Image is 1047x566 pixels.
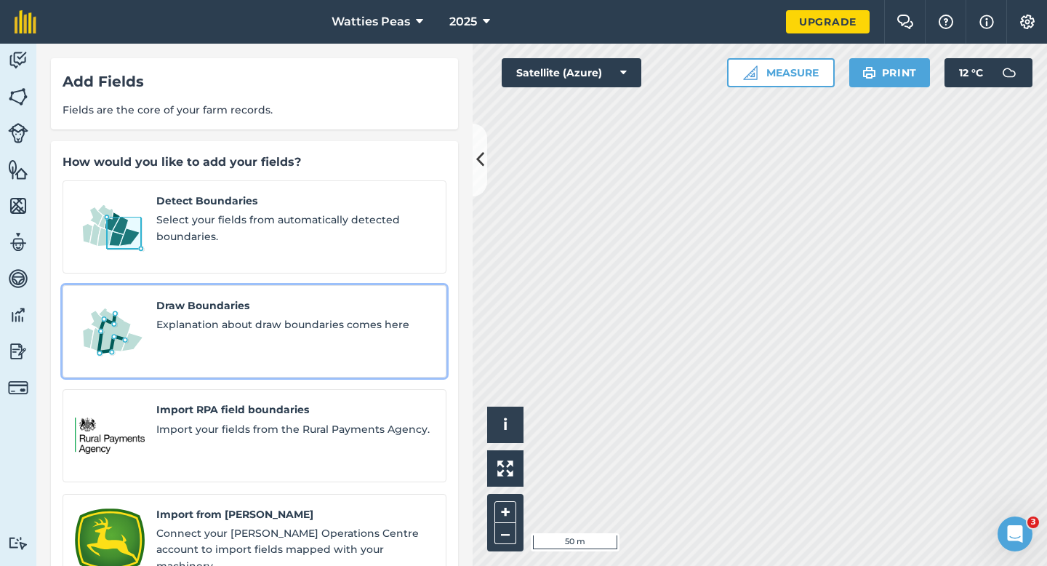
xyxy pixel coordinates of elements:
[156,316,434,332] span: Explanation about draw boundaries comes here
[63,180,446,274] a: Detect BoundariesDetect BoundariesSelect your fields from automatically detected boundaries.
[786,10,870,33] a: Upgrade
[494,523,516,544] button: –
[896,15,914,29] img: Two speech bubbles overlapping with the left bubble in the forefront
[743,65,758,80] img: Ruler icon
[8,195,28,217] img: svg+xml;base64,PHN2ZyB4bWxucz0iaHR0cDovL3d3dy53My5vcmcvMjAwMC9zdmciIHdpZHRoPSI1NiIgaGVpZ2h0PSI2MC...
[1019,15,1036,29] img: A cog icon
[63,102,446,118] span: Fields are the core of your farm records.
[8,231,28,253] img: svg+xml;base64,PD94bWwgdmVyc2lvbj0iMS4wIiBlbmNvZGluZz0idXRmLTgiPz4KPCEtLSBHZW5lcmF0b3I6IEFkb2JlIE...
[8,159,28,180] img: svg+xml;base64,PHN2ZyB4bWxucz0iaHR0cDovL3d3dy53My5vcmcvMjAwMC9zdmciIHdpZHRoPSI1NiIgaGVpZ2h0PSI2MC...
[449,13,477,31] span: 2025
[487,407,523,443] button: i
[8,86,28,108] img: svg+xml;base64,PHN2ZyB4bWxucz0iaHR0cDovL3d3dy53My5vcmcvMjAwMC9zdmciIHdpZHRoPSI1NiIgaGVpZ2h0PSI2MC...
[63,70,446,93] div: Add Fields
[63,285,446,378] a: Draw BoundariesDraw BoundariesExplanation about draw boundaries comes here
[1027,517,1039,528] span: 3
[63,389,446,482] a: Import RPA field boundariesImport RPA field boundariesImport your fields from the Rural Payments ...
[849,58,931,87] button: Print
[156,212,434,244] span: Select your fields from automatically detected boundaries.
[8,304,28,326] img: svg+xml;base64,PD94bWwgdmVyc2lvbj0iMS4wIiBlbmNvZGluZz0idXRmLTgiPz4KPCEtLSBHZW5lcmF0b3I6IEFkb2JlIE...
[8,340,28,362] img: svg+xml;base64,PD94bWwgdmVyc2lvbj0iMS4wIiBlbmNvZGluZz0idXRmLTgiPz4KPCEtLSBHZW5lcmF0b3I6IEFkb2JlIE...
[727,58,835,87] button: Measure
[156,402,434,418] span: Import RPA field boundaries
[503,415,508,434] span: i
[8,49,28,71] img: svg+xml;base64,PD94bWwgdmVyc2lvbj0iMS4wIiBlbmNvZGluZz0idXRmLTgiPz4KPCEtLSBHZW5lcmF0b3I6IEFkb2JlIE...
[75,193,145,261] img: Detect Boundaries
[63,153,446,172] div: How would you like to add your fields?
[862,64,876,81] img: svg+xml;base64,PHN2ZyB4bWxucz0iaHR0cDovL3d3dy53My5vcmcvMjAwMC9zdmciIHdpZHRoPSIxOSIgaGVpZ2h0PSIyNC...
[944,58,1032,87] button: 12 °C
[156,506,434,522] span: Import from [PERSON_NAME]
[8,268,28,290] img: svg+xml;base64,PD94bWwgdmVyc2lvbj0iMS4wIiBlbmNvZGluZz0idXRmLTgiPz4KPCEtLSBHZW5lcmF0b3I6IEFkb2JlIE...
[998,517,1032,551] iframe: Intercom live chat
[937,15,955,29] img: A question mark icon
[156,193,434,209] span: Detect Boundaries
[497,461,513,477] img: Four arrows, one pointing top left, one top right, one bottom right and the last bottom left
[8,536,28,550] img: svg+xml;base64,PD94bWwgdmVyc2lvbj0iMS4wIiBlbmNvZGluZz0idXRmLTgiPz4KPCEtLSBHZW5lcmF0b3I6IEFkb2JlIE...
[8,123,28,143] img: svg+xml;base64,PD94bWwgdmVyc2lvbj0iMS4wIiBlbmNvZGluZz0idXRmLTgiPz4KPCEtLSBHZW5lcmF0b3I6IEFkb2JlIE...
[959,58,983,87] span: 12 ° C
[494,501,516,523] button: +
[502,58,641,87] button: Satellite (Azure)
[995,58,1024,87] img: svg+xml;base64,PD94bWwgdmVyc2lvbj0iMS4wIiBlbmNvZGluZz0idXRmLTgiPz4KPCEtLSBHZW5lcmF0b3I6IEFkb2JlIE...
[15,10,36,33] img: fieldmargin Logo
[156,298,434,314] span: Draw Boundaries
[8,378,28,398] img: svg+xml;base64,PD94bWwgdmVyc2lvbj0iMS4wIiBlbmNvZGluZz0idXRmLTgiPz4KPCEtLSBHZW5lcmF0b3I6IEFkb2JlIE...
[979,13,994,31] img: svg+xml;base64,PHN2ZyB4bWxucz0iaHR0cDovL3d3dy53My5vcmcvMjAwMC9zdmciIHdpZHRoPSIxNyIgaGVpZ2h0PSIxNy...
[75,298,145,366] img: Draw Boundaries
[75,402,145,470] img: Import RPA field boundaries
[332,13,410,31] span: Watties Peas
[156,421,434,437] span: Import your fields from the Rural Payments Agency.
